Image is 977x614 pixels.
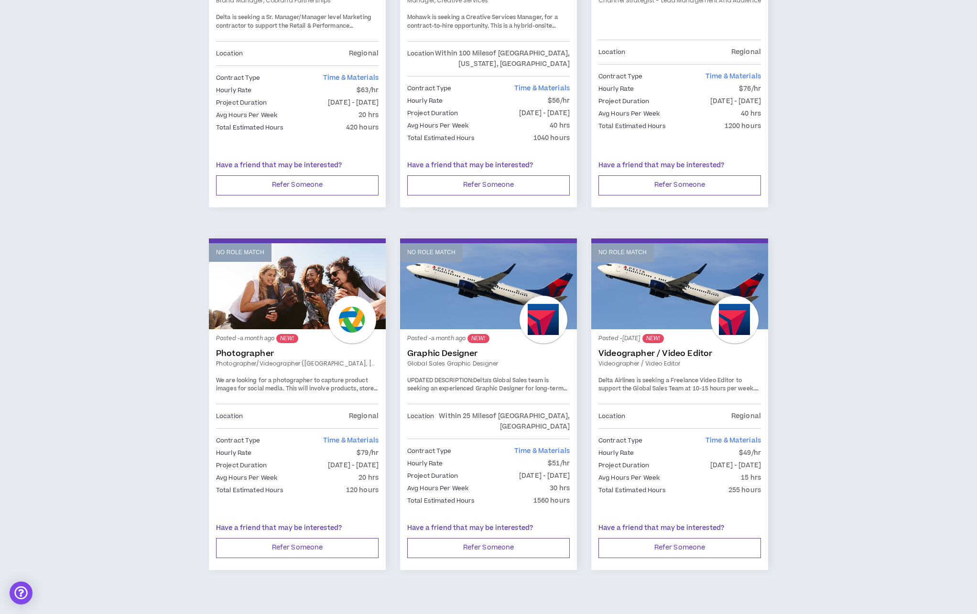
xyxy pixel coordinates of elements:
[407,377,473,385] strong: UPDATED DESCRIPTION:
[346,122,379,133] p: 420 hours
[407,523,570,533] p: Have a friend that may be interested?
[598,334,761,343] p: Posted - [DATE]
[548,96,570,106] p: $56/hr
[216,248,264,257] p: No Role Match
[598,448,634,458] p: Hourly Rate
[739,84,761,94] p: $76/hr
[216,85,251,96] p: Hourly Rate
[216,485,284,496] p: Total Estimated Hours
[216,73,261,83] p: Contract Type
[407,483,468,494] p: Avg Hours Per Week
[407,334,570,343] p: Posted - a month ago
[216,448,251,458] p: Hourly Rate
[407,359,570,368] a: Global Sales Graphic Designer
[216,13,372,47] span: Delta is seeking a Sr. Manager/Manager level Marketing contractor to support the Retail & Perform...
[591,243,768,329] a: No Role Match
[434,411,570,432] p: Within 25 Miles of [GEOGRAPHIC_DATA], [GEOGRAPHIC_DATA]
[216,435,261,446] p: Contract Type
[407,349,570,358] a: Graphic Designer
[276,334,298,343] sup: NEW!
[216,359,379,368] a: Photographer/Videographer ([GEOGRAPHIC_DATA], [GEOGRAPHIC_DATA])
[598,377,755,393] span: Delta Airlines is seeking a Freelance Video Editor to support the Global Sales Team at 10-15 hour...
[598,485,666,496] p: Total Estimated Hours
[407,13,560,47] span: Mohawk is seeking a Creative Services Manager, for a contract-to-hire opportunity. This is a hybr...
[519,471,570,481] p: [DATE] - [DATE]
[598,349,761,358] a: Videographer / Video Editor
[514,84,570,93] span: Time & Materials
[407,411,434,432] p: Location
[598,47,625,57] p: Location
[598,411,625,421] p: Location
[216,110,277,120] p: Avg Hours Per Week
[407,471,458,481] p: Project Duration
[407,458,443,469] p: Hourly Rate
[710,460,761,471] p: [DATE] - [DATE]
[407,96,443,106] p: Hourly Rate
[519,108,570,118] p: [DATE] - [DATE]
[407,538,570,558] button: Refer Someone
[598,460,649,471] p: Project Duration
[407,120,468,131] p: Avg Hours Per Week
[434,48,570,69] p: Within 100 Miles of [GEOGRAPHIC_DATA], [US_STATE], [GEOGRAPHIC_DATA]
[407,446,452,456] p: Contract Type
[741,108,761,119] p: 40 hrs
[358,110,379,120] p: 20 hrs
[407,496,475,506] p: Total Estimated Hours
[407,175,570,195] button: Refer Someone
[728,485,761,496] p: 255 hours
[598,435,643,446] p: Contract Type
[407,48,434,69] p: Location
[346,485,379,496] p: 120 hours
[349,48,379,59] p: Regional
[548,458,570,469] p: $51/hr
[533,496,570,506] p: 1560 hours
[407,248,456,257] p: No Role Match
[328,460,379,471] p: [DATE] - [DATE]
[739,448,761,458] p: $49/hr
[514,446,570,456] span: Time & Materials
[407,133,475,143] p: Total Estimated Hours
[10,582,33,604] div: Open Intercom Messenger
[550,120,570,131] p: 40 hrs
[216,523,379,533] p: Have a friend that may be interested?
[328,97,379,108] p: [DATE] - [DATE]
[216,349,379,358] a: Photographer
[216,161,379,171] p: Have a friend that may be interested?
[216,175,379,195] button: Refer Someone
[598,359,761,368] a: Videographer / Video Editor
[550,483,570,494] p: 30 hrs
[598,96,649,107] p: Project Duration
[216,377,368,393] span: We are looking for a photographer to capture product images for social media.
[216,48,243,59] p: Location
[706,436,761,445] span: Time & Materials
[323,73,379,83] span: Time & Materials
[598,523,761,533] p: Have a friend that may be interested?
[642,334,664,343] sup: NEW!
[598,248,647,257] p: No Role Match
[407,161,570,171] p: Have a friend that may be interested?
[349,411,379,421] p: Regional
[216,538,379,558] button: Refer Someone
[216,460,267,471] p: Project Duration
[598,84,634,94] p: Hourly Rate
[731,411,761,421] p: Regional
[407,108,458,118] p: Project Duration
[216,334,379,343] p: Posted - a month ago
[533,133,570,143] p: 1040 hours
[407,377,569,427] span: Delta's Global Sales team is seeking an experienced Graphic Designer for long-term contract suppo...
[216,385,378,401] span: This will involve products, store imagery and customer interactions.
[706,72,761,81] span: Time & Materials
[467,334,489,343] sup: NEW!
[357,85,379,96] p: $63/hr
[598,161,761,171] p: Have a friend that may be interested?
[731,47,761,57] p: Regional
[323,436,379,445] span: Time & Materials
[407,83,452,94] p: Contract Type
[216,473,277,483] p: Avg Hours Per Week
[209,243,386,329] a: No Role Match
[598,473,660,483] p: Avg Hours Per Week
[216,122,284,133] p: Total Estimated Hours
[216,411,243,421] p: Location
[710,96,761,107] p: [DATE] - [DATE]
[216,97,267,108] p: Project Duration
